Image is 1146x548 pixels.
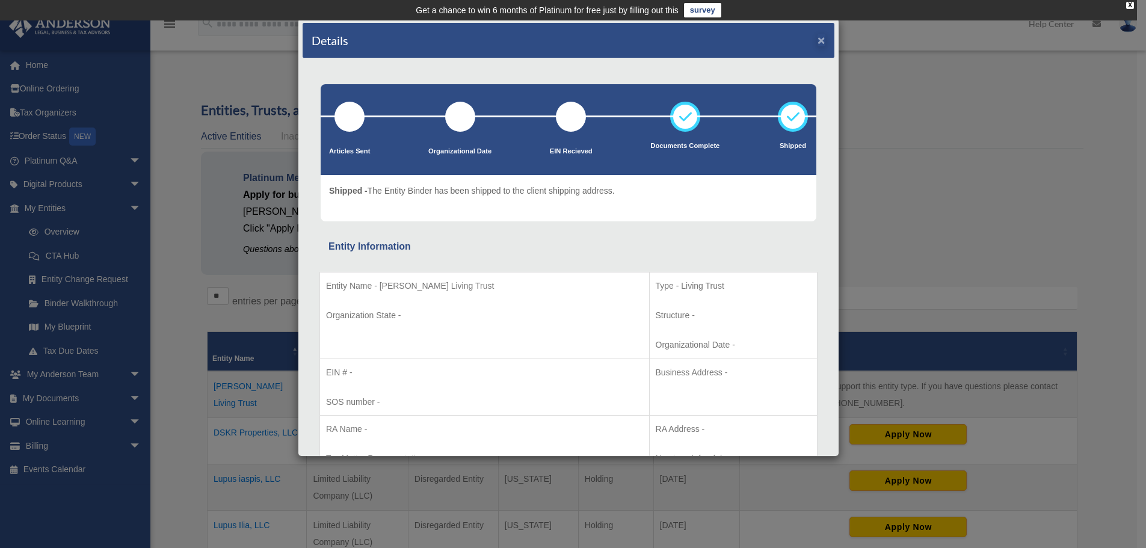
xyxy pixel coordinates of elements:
div: Get a chance to win 6 months of Platinum for free just by filling out this [416,3,679,17]
p: EIN Recieved [550,146,593,158]
p: Documents Complete [650,140,719,152]
p: Nominee Info - false [656,451,811,466]
h4: Details [312,32,348,49]
p: EIN # - [326,365,643,380]
p: Shipped [778,140,808,152]
p: Organizational Date - [656,337,811,353]
p: Entity Name - [PERSON_NAME] Living Trust [326,279,643,294]
p: Business Address - [656,365,811,380]
p: RA Name - [326,422,643,437]
button: × [818,34,825,46]
p: Organizational Date [428,146,491,158]
p: Articles Sent [329,146,370,158]
div: Entity Information [328,238,809,255]
a: survey [684,3,721,17]
p: Organization State - [326,308,643,323]
p: The Entity Binder has been shipped to the client shipping address. [329,183,615,199]
p: Tax Matter Representative - [326,451,643,466]
div: close [1126,2,1134,9]
span: Shipped - [329,186,368,195]
p: RA Address - [656,422,811,437]
p: Type - Living Trust [656,279,811,294]
p: Structure - [656,308,811,323]
p: SOS number - [326,395,643,410]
